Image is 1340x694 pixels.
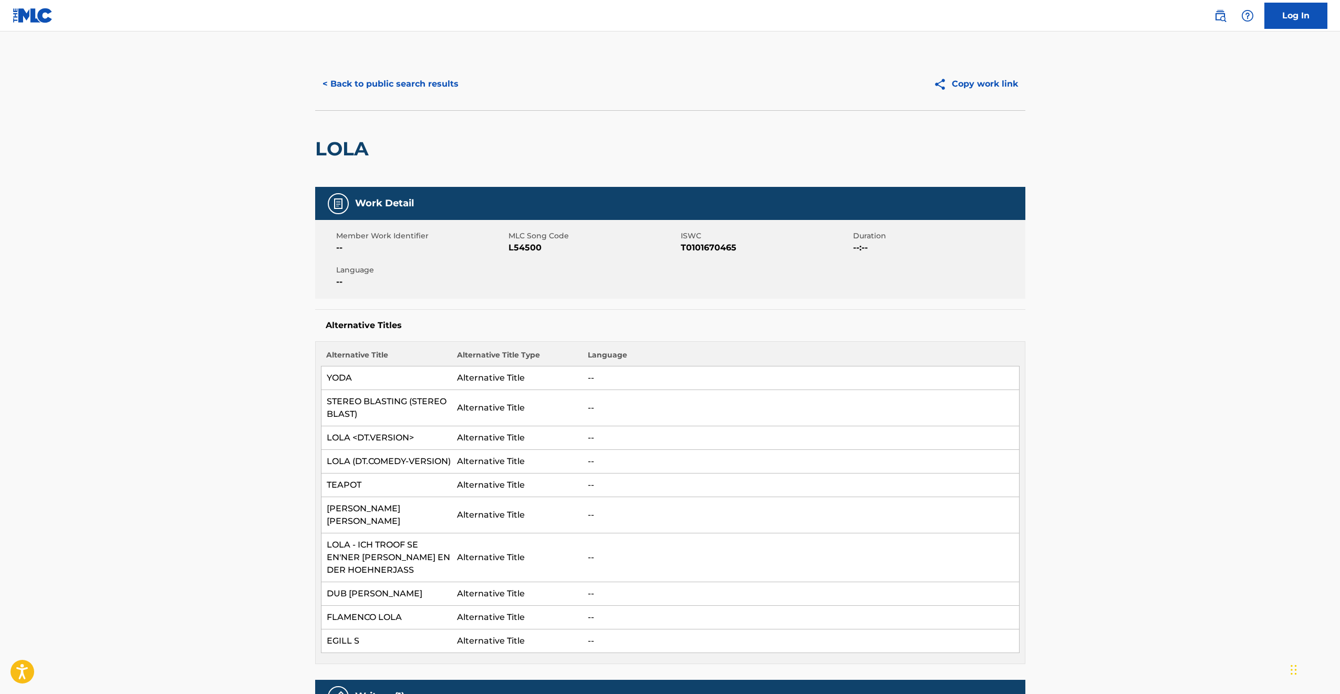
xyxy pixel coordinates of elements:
td: -- [583,474,1019,497]
td: LOLA <DT.VERSION> [321,426,452,450]
span: MLC Song Code [508,230,678,241]
td: [PERSON_NAME] [PERSON_NAME] [321,497,452,533]
img: Copy work link [933,78,952,91]
td: -- [583,606,1019,629]
span: -- [336,241,506,254]
img: Work Detail [332,197,345,210]
td: Alternative Title [452,474,583,497]
td: Alternative Title [452,426,583,450]
td: Alternative Title [452,366,583,390]
td: Alternative Title [452,606,583,629]
span: Duration [853,230,1023,241]
img: search [1214,9,1227,22]
td: -- [583,366,1019,390]
span: T0101670465 [681,241,850,254]
td: -- [583,450,1019,474]
a: Public Search [1210,5,1231,26]
td: Alternative Title [452,390,583,426]
td: TEAPOT [321,474,452,497]
h5: Work Detail [355,197,414,209]
span: -- [336,276,506,288]
a: Log In [1264,3,1327,29]
td: -- [583,533,1019,582]
iframe: Chat Widget [1287,644,1340,694]
td: FLAMENCO LOLA [321,606,452,629]
td: Alternative Title [452,629,583,653]
th: Alternative Title Type [452,350,583,366]
td: Alternative Title [452,582,583,606]
td: Alternative Title [452,533,583,582]
th: Language [583,350,1019,366]
h5: Alternative Titles [326,320,1015,331]
span: L54500 [508,241,678,254]
td: -- [583,426,1019,450]
span: Language [336,265,506,276]
div: Drag [1291,654,1297,686]
span: Member Work Identifier [336,230,506,241]
td: -- [583,390,1019,426]
div: Help [1237,5,1258,26]
td: -- [583,582,1019,606]
td: Alternative Title [452,497,583,533]
td: LOLA (DT.COMEDY-VERSION) [321,450,452,474]
button: Copy work link [926,71,1025,97]
button: < Back to public search results [315,71,466,97]
td: YODA [321,366,452,390]
th: Alternative Title [321,350,452,366]
td: LOLA - ICH TROOF SE EN'NER [PERSON_NAME] EN DER HOEHNERJASS [321,533,452,582]
td: DUB [PERSON_NAME] [321,582,452,606]
span: --:-- [853,241,1023,254]
td: STEREO BLASTING (STEREO BLAST) [321,390,452,426]
span: ISWC [681,230,850,241]
img: help [1241,9,1254,22]
td: Alternative Title [452,450,583,474]
img: MLC Logo [13,8,53,23]
h2: LOLA [315,137,374,161]
td: -- [583,629,1019,653]
td: EGILL S [321,629,452,653]
td: -- [583,497,1019,533]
